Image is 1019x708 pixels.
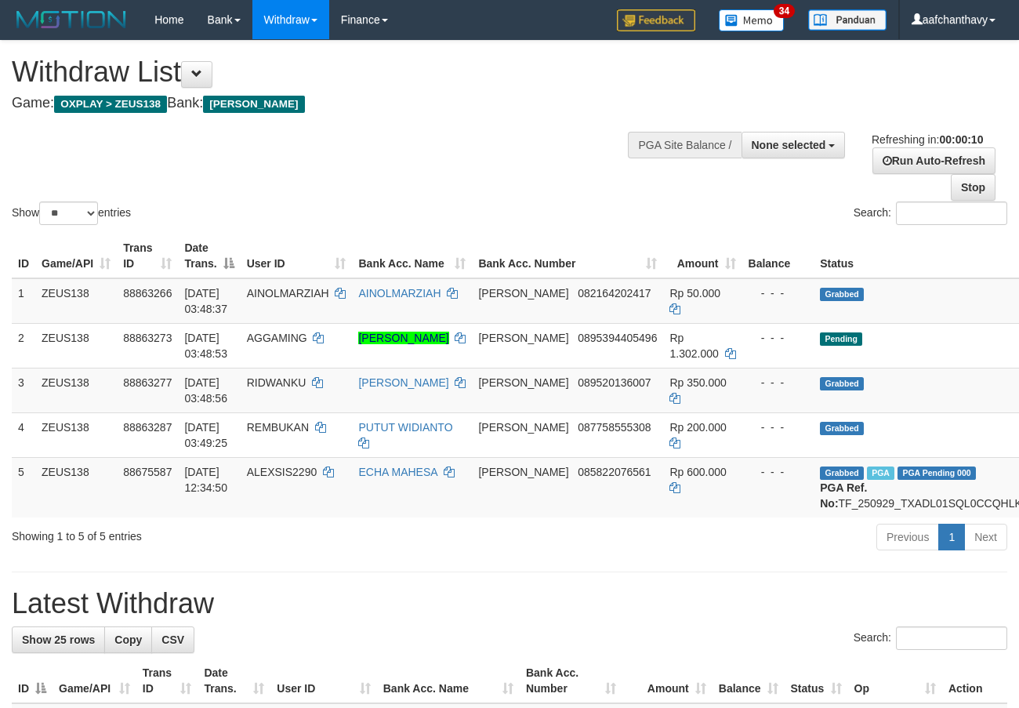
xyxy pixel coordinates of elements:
[198,659,270,703] th: Date Trans.: activate to sort column ascending
[12,412,35,457] td: 4
[938,524,965,550] a: 1
[12,234,35,278] th: ID
[117,234,178,278] th: Trans ID: activate to sort column ascending
[752,139,826,151] span: None selected
[12,659,53,703] th: ID: activate to sort column descending
[35,368,117,412] td: ZEUS138
[123,466,172,478] span: 88675587
[951,174,995,201] a: Stop
[578,287,651,300] span: Copy 082164202417 to clipboard
[203,96,304,113] span: [PERSON_NAME]
[161,634,184,646] span: CSV
[184,287,227,315] span: [DATE] 03:48:37
[12,8,131,31] img: MOTION_logo.png
[820,332,862,346] span: Pending
[628,132,741,158] div: PGA Site Balance /
[820,377,864,390] span: Grabbed
[820,422,864,435] span: Grabbed
[478,287,568,300] span: [PERSON_NAME]
[35,457,117,517] td: ZEUS138
[358,287,441,300] a: AINOLMARZIAH
[35,234,117,278] th: Game/API: activate to sort column ascending
[247,421,309,434] span: REMBUKAN
[898,467,976,480] span: PGA Pending
[820,288,864,301] span: Grabbed
[178,234,240,278] th: Date Trans.: activate to sort column descending
[617,9,695,31] img: Feedback.jpg
[478,421,568,434] span: [PERSON_NAME]
[114,634,142,646] span: Copy
[478,376,568,389] span: [PERSON_NAME]
[749,419,808,435] div: - - -
[578,421,651,434] span: Copy 087758555308 to clipboard
[478,466,568,478] span: [PERSON_NAME]
[742,234,814,278] th: Balance
[247,332,307,344] span: AGGAMING
[184,332,227,360] span: [DATE] 03:48:53
[358,421,452,434] a: PUTUT WIDIANTO
[39,202,98,225] select: Showentries
[123,376,172,389] span: 88863277
[749,375,808,390] div: - - -
[774,4,795,18] span: 34
[622,659,713,703] th: Amount: activate to sort column ascending
[358,466,437,478] a: ECHA MAHESA
[939,133,983,146] strong: 00:00:10
[808,9,887,31] img: panduan.png
[478,332,568,344] span: [PERSON_NAME]
[749,285,808,301] div: - - -
[123,421,172,434] span: 88863287
[352,234,472,278] th: Bank Acc. Name: activate to sort column ascending
[12,626,105,653] a: Show 25 rows
[578,332,657,344] span: Copy 0895394405496 to clipboard
[247,287,329,300] span: AINOLMARZIAH
[669,376,726,389] span: Rp 350.000
[377,659,520,703] th: Bank Acc. Name: activate to sort column ascending
[12,202,131,225] label: Show entries
[184,376,227,405] span: [DATE] 03:48:56
[12,457,35,517] td: 5
[35,412,117,457] td: ZEUS138
[35,278,117,324] td: ZEUS138
[123,332,172,344] span: 88863273
[136,659,198,703] th: Trans ID: activate to sort column ascending
[848,659,942,703] th: Op: activate to sort column ascending
[12,56,664,88] h1: Withdraw List
[820,481,867,510] b: PGA Ref. No:
[742,132,846,158] button: None selected
[749,330,808,346] div: - - -
[749,464,808,480] div: - - -
[53,659,136,703] th: Game/API: activate to sort column ascending
[472,234,663,278] th: Bank Acc. Number: activate to sort column ascending
[151,626,194,653] a: CSV
[104,626,152,653] a: Copy
[22,634,95,646] span: Show 25 rows
[663,234,742,278] th: Amount: activate to sort column ascending
[12,588,1007,619] h1: Latest Withdraw
[12,278,35,324] td: 1
[520,659,622,703] th: Bank Acc. Number: activate to sort column ascending
[854,202,1007,225] label: Search:
[12,323,35,368] td: 2
[12,96,664,111] h4: Game: Bank:
[669,332,718,360] span: Rp 1.302.000
[270,659,376,703] th: User ID: activate to sort column ascending
[785,659,848,703] th: Status: activate to sort column ascending
[54,96,167,113] span: OXPLAY > ZEUS138
[241,234,353,278] th: User ID: activate to sort column ascending
[184,466,227,494] span: [DATE] 12:34:50
[35,323,117,368] td: ZEUS138
[184,421,227,449] span: [DATE] 03:49:25
[876,524,939,550] a: Previous
[942,659,1007,703] th: Action
[669,287,720,300] span: Rp 50.000
[964,524,1007,550] a: Next
[854,626,1007,650] label: Search:
[358,332,448,344] a: [PERSON_NAME]
[719,9,785,31] img: Button%20Memo.svg
[872,147,995,174] a: Run Auto-Refresh
[669,466,726,478] span: Rp 600.000
[578,466,651,478] span: Copy 085822076561 to clipboard
[358,376,448,389] a: [PERSON_NAME]
[669,421,726,434] span: Rp 200.000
